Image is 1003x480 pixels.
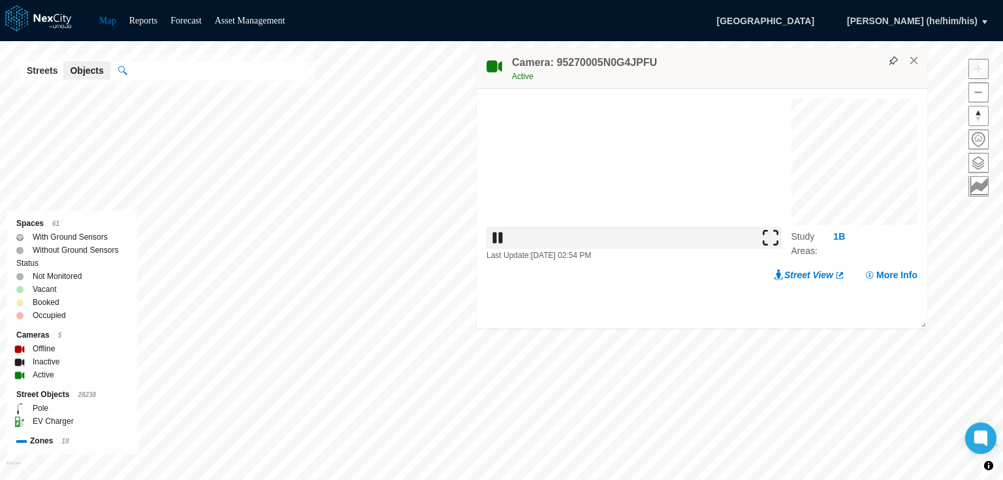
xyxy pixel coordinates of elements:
[58,332,62,339] span: 5
[63,61,110,80] button: Objects
[968,153,989,173] button: Layers management
[78,391,96,398] span: 28238
[969,59,988,78] span: Zoom in
[791,229,833,258] label: Study Areas :
[170,16,201,25] a: Forecast
[784,268,833,281] span: Street View
[833,10,991,32] button: [PERSON_NAME] (he/him/his)
[99,16,116,25] a: Map
[27,64,57,77] span: Streets
[70,64,103,77] span: Objects
[968,106,989,126] button: Reset bearing to north
[968,129,989,150] button: Home
[33,309,66,322] label: Occupied
[33,342,55,355] label: Offline
[129,16,158,25] a: Reports
[33,231,108,244] label: With Ground Sensors
[791,99,918,225] canvas: Map
[490,230,505,246] img: play
[908,55,920,67] button: Close popup
[968,59,989,79] button: Zoom in
[889,56,898,65] img: svg%3e
[865,268,917,281] button: More Info
[33,283,56,296] label: Vacant
[847,14,978,27] span: [PERSON_NAME] (he/him/his)
[703,10,829,32] span: [GEOGRAPHIC_DATA]
[33,355,59,368] label: Inactive
[486,249,782,262] div: Last Update: [DATE] 02:54 PM
[512,72,533,81] span: Active
[833,230,846,244] button: 1B
[33,296,59,309] label: Booked
[16,434,128,448] div: Zones
[33,368,54,381] label: Active
[16,388,128,402] div: Street Objects
[33,270,82,283] label: Not Monitored
[6,461,21,476] a: Mapbox homepage
[981,458,996,473] button: Toggle attribution
[876,268,917,281] span: More Info
[833,230,845,243] span: 1B
[968,82,989,103] button: Zoom out
[215,16,285,25] a: Asset Management
[52,220,59,227] span: 61
[33,415,74,428] label: EV Charger
[33,402,48,415] label: Pole
[486,99,782,249] img: video
[61,438,69,445] span: 18
[968,176,989,197] button: Key metrics
[774,268,845,281] a: Street View
[33,244,118,257] label: Without Ground Sensors
[763,230,778,246] img: expand
[16,328,128,342] div: Cameras
[985,458,993,473] span: Toggle attribution
[969,106,988,125] span: Reset bearing to north
[969,83,988,102] span: Zoom out
[512,56,657,70] h4: Camera: 95270005N0G4JPFU
[20,61,64,80] button: Streets
[16,257,128,270] div: Status
[16,217,128,231] div: Spaces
